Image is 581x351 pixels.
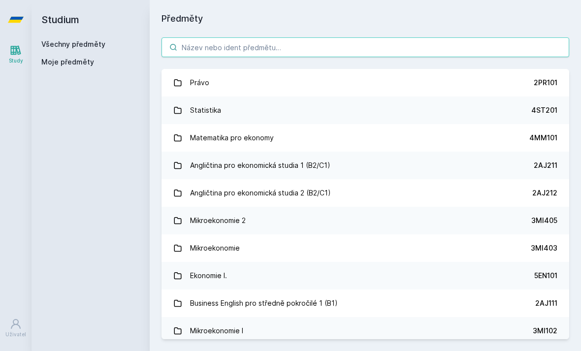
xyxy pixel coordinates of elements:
a: Právo 2PR101 [161,69,569,96]
div: Uživatel [5,331,26,338]
input: Název nebo ident předmětu… [161,37,569,57]
div: Mikroekonomie [190,238,240,258]
div: Statistika [190,100,221,120]
div: 3MI102 [533,326,557,336]
a: Matematika pro ekonomy 4MM101 [161,124,569,152]
div: 3MI405 [531,216,557,225]
a: Všechny předměty [41,40,105,48]
div: Mikroekonomie I [190,321,243,341]
a: Business English pro středně pokročilé 1 (B1) 2AJ111 [161,289,569,317]
div: 2PR101 [534,78,557,88]
div: Právo [190,73,209,93]
a: Angličtina pro ekonomická studia 2 (B2/C1) 2AJ212 [161,179,569,207]
a: Statistika 4ST201 [161,96,569,124]
div: 2AJ211 [534,160,557,170]
div: Study [9,57,23,64]
div: 2AJ111 [535,298,557,308]
div: 4ST201 [531,105,557,115]
a: Ekonomie I. 5EN101 [161,262,569,289]
div: Angličtina pro ekonomická studia 2 (B2/C1) [190,183,331,203]
div: Ekonomie I. [190,266,227,286]
div: 5EN101 [534,271,557,281]
a: Mikroekonomie I 3MI102 [161,317,569,345]
a: Mikroekonomie 3MI403 [161,234,569,262]
div: 3MI403 [531,243,557,253]
div: Business English pro středně pokročilé 1 (B1) [190,293,338,313]
div: Angličtina pro ekonomická studia 1 (B2/C1) [190,156,330,175]
div: Mikroekonomie 2 [190,211,246,230]
a: Uživatel [2,313,30,343]
a: Angličtina pro ekonomická studia 1 (B2/C1) 2AJ211 [161,152,569,179]
a: Mikroekonomie 2 3MI405 [161,207,569,234]
a: Study [2,39,30,69]
span: Moje předměty [41,57,94,67]
h1: Předměty [161,12,569,26]
div: 4MM101 [529,133,557,143]
div: 2AJ212 [532,188,557,198]
div: Matematika pro ekonomy [190,128,274,148]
